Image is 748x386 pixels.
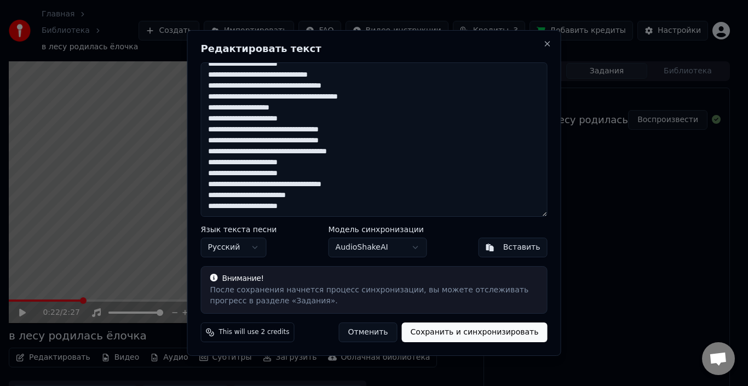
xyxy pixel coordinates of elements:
[479,238,548,257] button: Вставить
[201,226,277,233] label: Язык текста песни
[219,328,290,337] span: This will use 2 credits
[339,322,398,342] button: Отменить
[201,44,548,54] h2: Редактировать текст
[503,242,540,253] div: Вставить
[402,322,548,342] button: Сохранить и синхронизировать
[210,273,538,284] div: Внимание!
[329,226,427,233] label: Модель синхронизации
[210,285,538,307] div: После сохранения начнется процесс синхронизации, вы можете отслеживать прогресс в разделе «Задания».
